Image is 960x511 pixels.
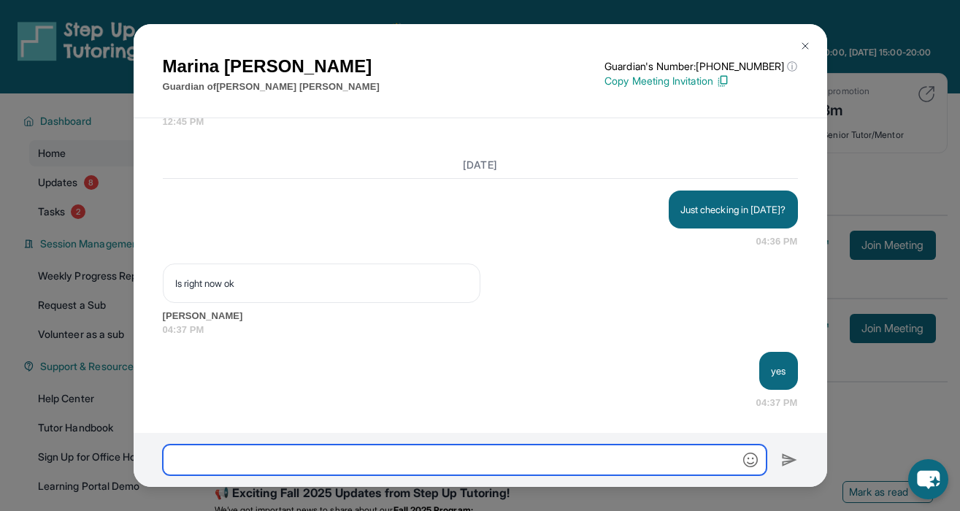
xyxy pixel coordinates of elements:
img: Copy Icon [716,74,729,88]
h3: [DATE] [163,158,798,172]
p: Is right now ok [175,276,468,291]
span: ⓘ [787,59,797,74]
p: Just checking in [DATE]? [680,202,786,217]
p: Guardian of [PERSON_NAME] [PERSON_NAME] [163,80,380,94]
p: yes [771,364,786,378]
p: Copy Meeting Invitation [604,74,797,88]
span: 04:37 PM [756,396,798,410]
p: Guardian's Number: [PHONE_NUMBER] [604,59,797,74]
h1: Marina [PERSON_NAME] [163,53,380,80]
span: 04:36 PM [756,234,798,249]
button: chat-button [908,459,948,499]
span: 12:45 PM [163,115,798,129]
img: Close Icon [799,40,811,52]
img: Emoji [743,453,758,467]
img: Send icon [781,451,798,469]
span: [PERSON_NAME] [163,309,798,323]
span: 04:37 PM [163,323,798,337]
